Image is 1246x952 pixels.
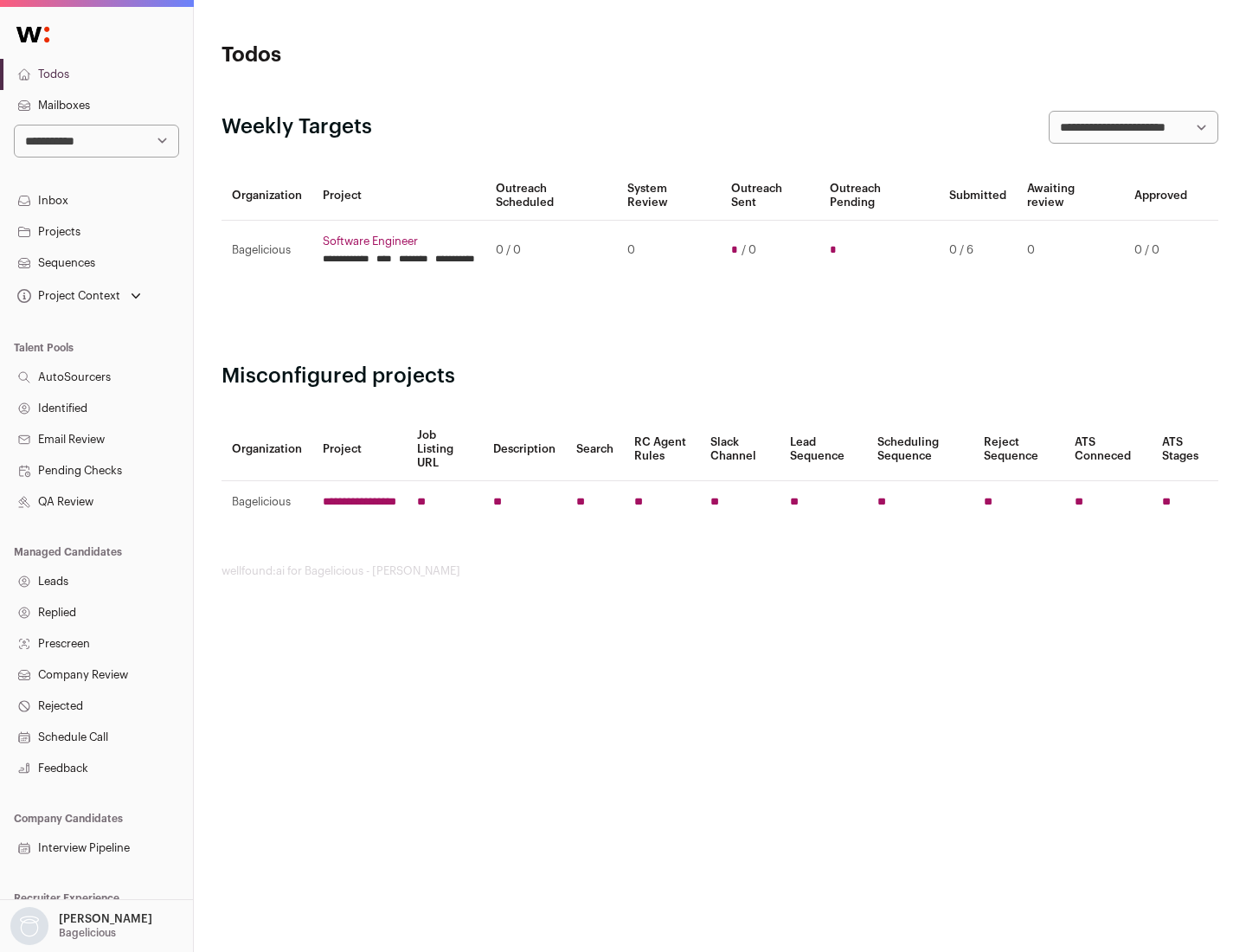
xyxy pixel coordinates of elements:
th: Submitted [939,171,1017,221]
th: Outreach Pending [819,171,938,221]
th: Outreach Sent [721,171,820,221]
p: Bagelicious [59,926,116,940]
td: 0 [617,221,720,280]
td: 0 / 0 [1124,221,1198,280]
th: Outreach Scheduled [485,171,617,221]
th: Search [566,418,624,481]
td: 0 / 0 [485,221,617,280]
th: ATS Stages [1152,418,1218,481]
th: Awaiting review [1017,171,1124,221]
th: Slack Channel [700,418,780,481]
th: Project [312,171,485,221]
th: Organization [222,418,312,481]
button: Open dropdown [7,907,156,945]
img: nopic.png [10,907,48,945]
th: Lead Sequence [780,418,867,481]
td: Bagelicious [222,221,312,280]
th: System Review [617,171,720,221]
th: Scheduling Sequence [867,418,973,481]
img: Wellfound [7,17,59,52]
a: Software Engineer [323,235,475,248]
footer: wellfound:ai for Bagelicious - [PERSON_NAME] [222,564,1218,578]
th: Reject Sequence [973,418,1065,481]
p: [PERSON_NAME] [59,912,152,926]
h1: Todos [222,42,554,69]
th: ATS Conneced [1064,418,1151,481]
h2: Misconfigured projects [222,363,1218,390]
th: Project [312,418,407,481]
td: Bagelicious [222,481,312,524]
th: Job Listing URL [407,418,483,481]
span: / 0 [742,243,756,257]
h2: Weekly Targets [222,113,372,141]
td: 0 / 6 [939,221,1017,280]
div: Project Context [14,289,120,303]
td: 0 [1017,221,1124,280]
th: Approved [1124,171,1198,221]
th: Organization [222,171,312,221]
th: RC Agent Rules [624,418,699,481]
button: Open dropdown [14,284,145,308]
th: Description [483,418,566,481]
